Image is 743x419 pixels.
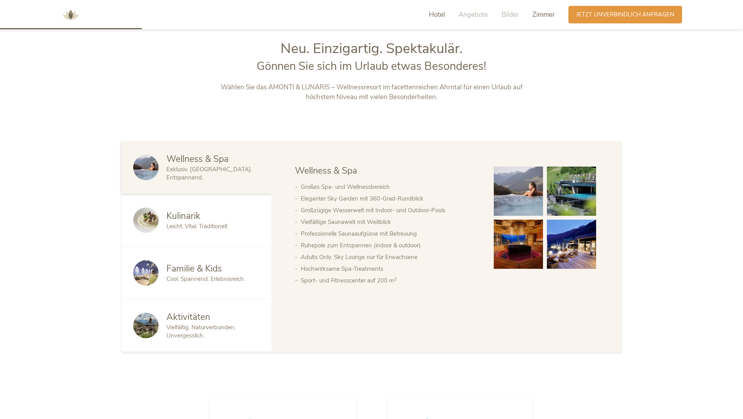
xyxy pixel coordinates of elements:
[301,193,478,204] li: Eleganter Sky Garden mit 360-Grad-Rundblick
[301,263,478,275] li: Hochwirksame Spa-Treatments
[429,10,445,19] span: Hotel
[166,323,236,339] span: Vielfältig. Naturverbunden. Unvergesslich.
[166,222,228,230] span: Leicht. Vital. Traditionell.
[301,251,478,263] li: Adults Only: Sky Lounge nur für Erwachsene
[166,311,210,323] span: Aktivitäten
[301,275,478,286] li: Sport- und Fitnesscenter auf 200 m
[166,210,200,222] span: Kulinarik
[532,10,555,19] span: Zimmer
[576,11,674,19] span: Jetzt unverbindlich anfragen
[209,82,535,102] p: Wählen Sie das AMONTI & LUNARIS – Wellnessresort im facettenreichen Ahrntal für einen Urlaub auf ...
[394,276,397,282] sup: 2
[301,228,478,240] li: Professionelle Saunaaufgüsse mit Betreuung
[301,240,478,251] li: Ruhepole zum Entspannen (indoor & outdoor)
[502,10,519,19] span: Bilder
[301,216,478,228] li: Vielfältige Saunawelt mit Weitblick
[301,204,478,216] li: Großzügige Wasserwelt mit Indoor- und Outdoor-Pools
[257,59,486,74] span: Gönnen Sie sich im Urlaub etwas Besonderes!
[59,3,82,27] img: AMONTI & LUNARIS Wellnessresort
[166,153,229,165] span: Wellness & Spa
[301,181,478,193] li: Großes Spa- und Wellnessbereich
[295,165,357,177] span: Wellness & Spa
[166,165,252,181] span: Exklusiv. [GEOGRAPHIC_DATA]. Entspannend.
[59,12,82,17] a: AMONTI & LUNARIS Wellnessresort
[166,275,245,283] span: Cool. Spannend. Erlebnisreich.
[280,39,463,58] span: Neu. Einzigartig. Spektakulär.
[166,263,222,275] span: Familie & Kids
[459,10,488,19] span: Angebote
